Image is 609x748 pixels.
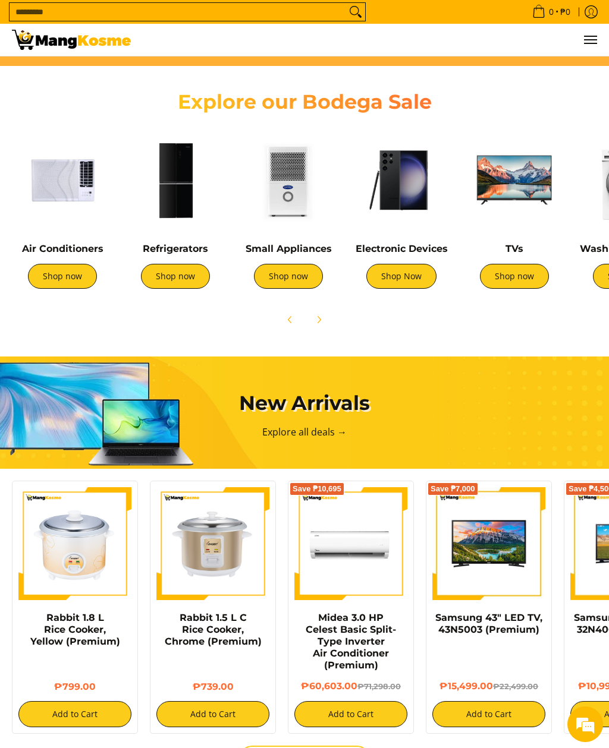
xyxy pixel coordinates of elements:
nav: Main Menu [143,24,597,56]
span: 0 [547,8,555,16]
a: Air Conditioners [22,243,103,254]
img: TVs [464,130,565,231]
a: Shop now [254,264,323,289]
a: Shop now [480,264,549,289]
img: https://mangkosme.com/products/rabbit-1-5-l-c-rice-cooker-chrome-class-a [156,487,269,600]
img: Electronic Devices [351,130,452,231]
h6: ₱799.00 [18,681,131,692]
a: Shop now [28,264,97,289]
h6: ₱15,499.00 [432,680,545,692]
button: Menu [583,24,597,56]
ul: Customer Navigation [143,24,597,56]
button: Next [306,307,332,333]
a: Shop now [141,264,210,289]
a: Midea 3.0 HP Celest Basic Split-Type Inverter Air Conditioner (Premium) [306,612,396,671]
span: Save ₱7,000 [431,485,475,493]
del: ₱71,298.00 [357,681,401,691]
a: Explore all deals → [262,425,347,438]
a: Samsung 43" LED TV, 43N5003 (Premium) [435,612,542,635]
a: Small Appliances [246,243,332,254]
button: Search [346,3,365,21]
span: Save ₱10,695 [293,485,341,493]
button: Add to Cart [294,701,407,727]
img: samsung-43-inch-led-tv-full-view- mang-kosme [432,487,545,600]
img: https://mangkosme.com/products/rabbit-1-8-l-rice-cooker-yellow-class-a [18,487,131,600]
img: Midea 3.0 HP Celest Basic Split-Type Inverter Air Conditioner (Premium) [294,487,407,600]
a: Electronic Devices [356,243,448,254]
img: Mang Kosme: Your Home Appliances Warehouse Sale Partner! [12,30,131,50]
img: Refrigerators [125,130,226,231]
span: ₱0 [558,8,572,16]
a: Refrigerators [143,243,208,254]
img: Small Appliances [238,130,339,231]
img: Air Conditioners [12,130,113,231]
a: TVs [506,243,523,254]
button: Add to Cart [18,701,131,727]
button: Add to Cart [432,701,545,727]
a: Rabbit 1.8 L Rice Cooker, Yellow (Premium) [30,612,120,647]
span: • [529,5,574,18]
a: Shop Now [366,264,437,289]
del: ₱22,499.00 [493,681,538,691]
a: Rabbit 1.5 L C Rice Cooker, Chrome (Premium) [165,612,262,647]
button: Previous [277,307,303,333]
h6: ₱60,603.00 [294,680,407,692]
button: Add to Cart [156,701,269,727]
h6: ₱739.00 [156,681,269,692]
h2: Explore our Bodega Sale [161,90,448,115]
